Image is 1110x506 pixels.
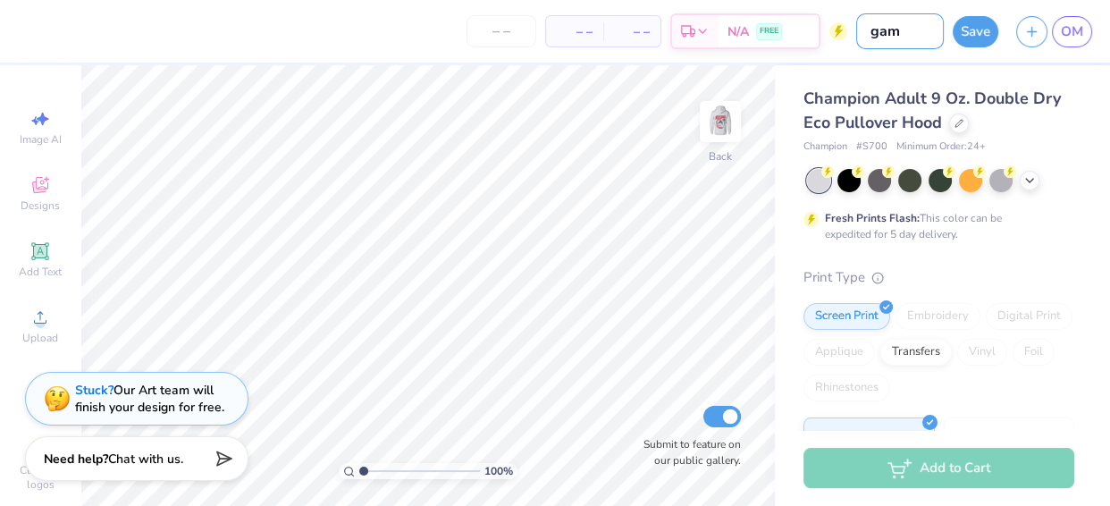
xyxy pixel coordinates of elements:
[856,139,887,155] span: # S700
[44,451,108,468] strong: Need help?
[21,198,60,213] span: Designs
[22,331,58,345] span: Upload
[1052,16,1092,47] a: OM
[1061,21,1083,42] span: OM
[856,13,944,49] input: Untitled Design
[557,22,593,41] span: – –
[9,463,71,492] span: Clipart & logos
[20,132,62,147] span: Image AI
[760,25,778,38] span: FREE
[803,139,847,155] span: Champion
[880,339,952,366] div: Transfers
[803,339,875,366] div: Applique
[803,267,1074,288] div: Print Type
[825,210,1045,242] div: This color can be expedited for 5 day delivery.
[803,88,1061,133] span: Champion Adult 9 Oz. Double Dry Eco Pullover Hood
[986,303,1072,330] div: Digital Print
[957,339,1007,366] div: Vinyl
[702,104,738,139] img: Back
[953,16,998,47] button: Save
[19,265,62,279] span: Add Text
[825,211,920,225] strong: Fresh Prints Flash:
[709,148,732,164] div: Back
[1013,339,1055,366] div: Foil
[727,22,749,41] span: N/A
[896,139,986,155] span: Minimum Order: 24 +
[484,463,513,479] span: 100 %
[811,426,859,444] span: Standard
[803,375,890,401] div: Rhinestones
[467,15,536,47] input: – –
[896,303,980,330] div: Embroidery
[614,22,650,41] span: – –
[952,426,989,444] span: Puff Ink
[803,303,890,330] div: Screen Print
[75,382,224,416] div: Our Art team will finish your design for free.
[634,436,741,468] label: Submit to feature on our public gallery.
[75,382,114,399] strong: Stuck?
[108,451,183,468] span: Chat with us.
